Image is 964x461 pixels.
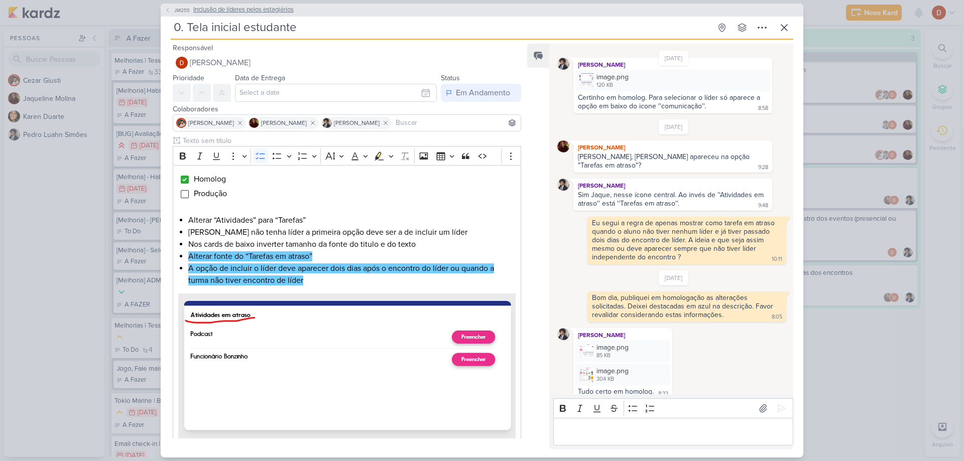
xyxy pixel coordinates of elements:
div: 85 KB [596,352,629,360]
span: [PERSON_NAME] [334,118,380,127]
div: image.png [596,72,629,82]
div: 8:05 [772,313,782,321]
div: [PERSON_NAME], [PERSON_NAME] apareceu na opção "Tarefas em atraso"? [578,152,752,170]
input: Select a date [235,84,437,102]
input: Texto sem título [181,135,521,146]
button: Em Andamento [441,84,521,102]
img: oER0a9h98eZCJIocEQU66zr2AEvNXNaKcUpV0Mun.png [579,344,593,358]
div: Sim Jaque, nesse ícone central. Ao invés de ''Atividades em atraso'' está ''Tarefas em atraso''. [578,191,766,208]
mark: A opção de incluir o líder deve aparecer dois dias após o encontro do líder ou quando a turma não... [188,263,494,285]
img: byoIhzoozSgCqe7WpZTMCgz7kDAM6iav2XTrBBpZ.png [579,73,593,87]
div: image.png [596,342,629,353]
img: Pedro Luahn Simões [557,179,569,191]
div: 8:33 [658,390,668,398]
img: ZBI90PWXLtubB1yKAuVb54H7nCnmGeMMe5ePy3ek.png [579,368,593,382]
input: Buscar [394,117,519,129]
span: [PERSON_NAME] [261,118,307,127]
label: Responsável [173,44,213,52]
img: Pedro Luahn Simões [557,328,569,340]
span: [PERSON_NAME] [190,57,251,69]
img: Jaqueline Molina [557,140,569,152]
div: Certinho em homolog. Para selecionar o líder só aparece a opção em baixo do icone ''comunicação''. [578,93,762,110]
div: Editor toolbar [173,146,521,166]
label: Prioridade [173,74,204,82]
img: Pedro Luahn Simões [557,58,569,70]
button: [PERSON_NAME] [173,54,521,72]
div: [PERSON_NAME] [575,181,770,191]
span: Homolog [194,174,226,184]
div: image.png [575,70,770,91]
div: 9:28 [758,164,768,172]
div: image.png [575,364,670,385]
div: Bom dia, publiquei em homologação as alterações solicitadas. Deixei destacadas em azul na descriç... [592,293,775,319]
li: [PERSON_NAME] não tenha líder a primeira opção deve ser a de incluir um líder [188,226,516,238]
div: [PERSON_NAME] [575,60,770,70]
div: 9:48 [758,202,768,210]
div: Eu segui a regra de apenas mostrar como tarefa em atraso quando o aluno não tiver nenhum líder e ... [592,219,777,261]
li: Alterar “Atividades” para “Tarefas” [188,214,516,226]
div: 304 KB [596,375,629,383]
label: Data de Entrega [235,74,285,82]
div: Tudo certo em homolog. [578,387,654,396]
label: Status [441,74,460,82]
img: Davi Elias Teixeira [176,57,188,69]
div: [PERSON_NAME] [575,330,670,340]
div: Colaboradores [173,104,521,114]
div: Editor toolbar [553,398,793,418]
img: Cezar Giusti [176,118,186,128]
span: Produção [194,189,227,199]
input: Kard Sem Título [171,19,711,37]
div: image.png [575,340,670,362]
mark: Alterar fonte do “Tarefas em atraso” [188,251,312,261]
div: image.png [596,366,629,376]
div: Editor editing area: main [553,418,793,445]
div: 8:58 [758,104,768,112]
div: 10:11 [772,255,782,263]
div: 120 KB [596,81,629,89]
li: Nos cards de baixo inverter tamanho da fonte do titulo e do texto [188,238,516,250]
img: Jaqueline Molina [249,118,259,128]
span: [PERSON_NAME] [188,118,234,127]
div: [PERSON_NAME] [575,142,770,152]
div: Em Andamento [456,87,510,99]
img: Pedro Luahn Simões [322,118,332,128]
